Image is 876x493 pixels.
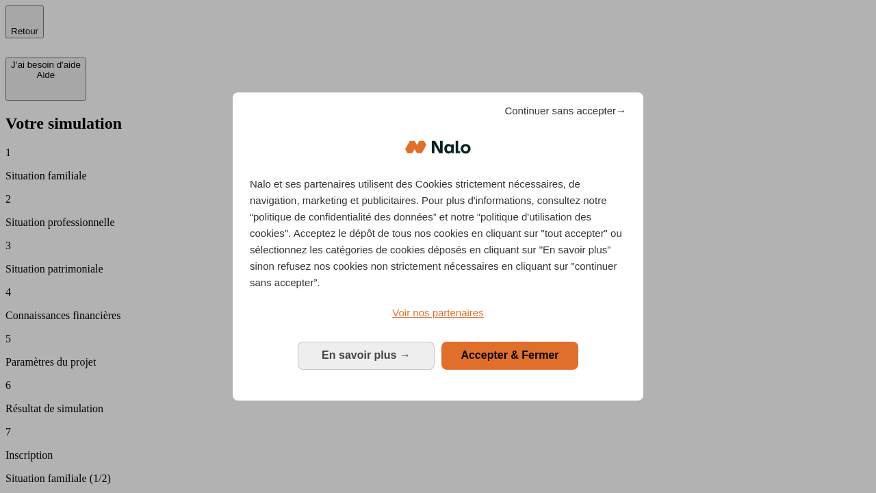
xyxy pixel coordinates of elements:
span: Continuer sans accepter→ [504,103,626,119]
span: Accepter & Fermer [461,349,558,361]
img: Logo [405,127,471,168]
span: Voir nos partenaires [392,307,483,318]
button: Accepter & Fermer: Accepter notre traitement des données et fermer [441,342,578,369]
div: Bienvenue chez Nalo Gestion du consentement [233,92,643,400]
span: En savoir plus → [322,349,411,361]
button: En savoir plus: Configurer vos consentements [298,342,435,369]
p: Nalo et ses partenaires utilisent des Cookies strictement nécessaires, de navigation, marketing e... [250,176,626,291]
a: Voir nos partenaires [250,305,626,321]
